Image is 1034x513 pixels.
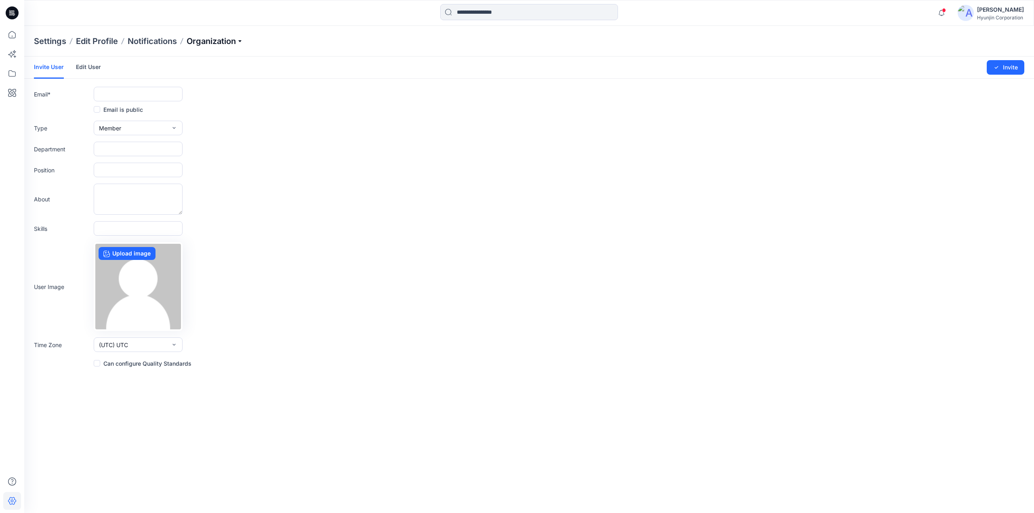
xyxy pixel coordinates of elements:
[977,15,1024,21] div: Hyunjin Corporation
[99,124,121,132] span: Member
[34,224,90,233] label: Skills
[34,57,64,79] a: Invite User
[94,105,143,114] label: Email is public
[34,124,90,132] label: Type
[34,166,90,174] label: Position
[958,5,974,21] img: avatar
[94,121,183,135] button: Member
[128,36,177,47] a: Notifications
[987,60,1024,75] button: Invite
[977,5,1024,15] div: [PERSON_NAME]
[94,358,191,368] label: Can configure Quality Standards
[99,341,128,349] span: (UTC) UTC
[95,244,181,329] img: no-profile.png
[76,57,101,77] a: Edit User
[34,195,90,203] label: About
[34,145,90,153] label: Department
[76,36,118,47] a: Edit Profile
[34,36,66,47] p: Settings
[34,90,90,98] label: Email
[99,247,156,260] label: Upload image
[94,337,183,352] button: (UTC) UTC
[34,283,90,291] label: User Image
[34,341,90,349] label: Time Zone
